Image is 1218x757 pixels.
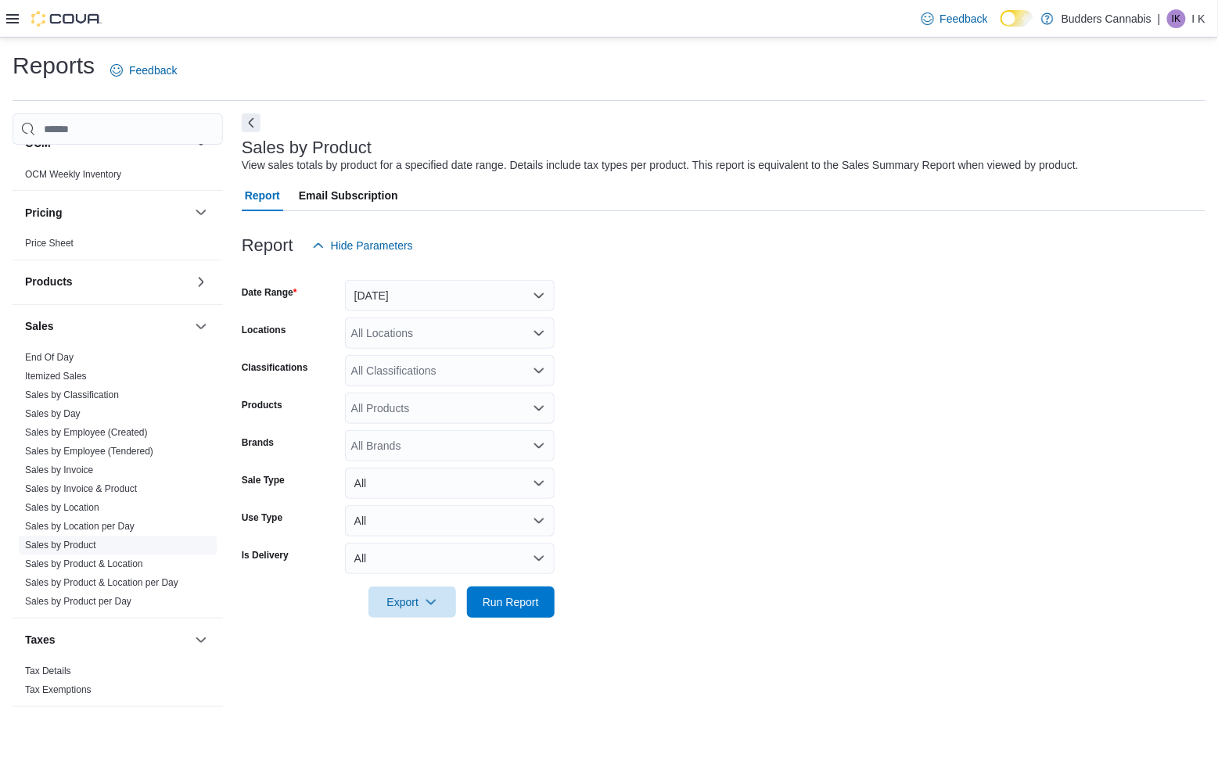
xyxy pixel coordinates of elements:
label: Products [242,399,282,411]
p: Budders Cannabis [1062,9,1152,28]
button: All [345,505,555,536]
button: Run Report [467,587,555,618]
a: Sales by Invoice [25,465,93,476]
button: Taxes [25,633,189,648]
div: Pricing [13,235,223,260]
h3: Products [25,274,73,290]
a: Sales by Location per Day [25,522,135,533]
label: Date Range [242,286,297,299]
button: Products [25,274,189,290]
a: Sales by Product & Location per Day [25,578,178,589]
a: Sales by Employee (Tendered) [25,447,153,457]
button: Open list of options [533,439,545,452]
button: All [345,468,555,499]
a: Sales by Employee (Created) [25,428,148,439]
a: Sales by Location [25,503,99,514]
h3: Sales [25,319,54,335]
h3: Sales by Product [242,138,372,157]
button: All [345,543,555,574]
span: Hide Parameters [331,238,413,253]
button: Sales [192,318,210,336]
a: Feedback [915,3,994,34]
div: View sales totals by product for a specified date range. Details include tax types per product. T... [242,157,1079,174]
span: Email Subscription [299,180,398,211]
label: Sale Type [242,474,285,486]
h3: Report [242,236,293,255]
h3: Pricing [25,205,62,221]
h1: Reports [13,50,95,81]
a: Tax Exemptions [25,685,92,696]
button: Hide Parameters [306,230,419,261]
button: Taxes [192,631,210,650]
div: OCM [13,165,223,190]
div: Taxes [13,662,223,706]
a: End Of Day [25,353,74,364]
img: Cova [31,11,102,27]
label: Use Type [242,511,282,524]
button: Open list of options [533,364,545,377]
span: Export [378,587,447,618]
span: Report [245,180,280,211]
p: | [1158,9,1161,28]
a: OCM Weekly Inventory [25,169,121,180]
button: Export [368,587,456,618]
span: IK [1172,9,1180,28]
label: Locations [242,324,286,336]
label: Is Delivery [242,549,289,561]
a: Sales by Product per Day [25,597,131,608]
button: [DATE] [345,280,555,311]
a: Itemized Sales [25,371,87,382]
button: Open list of options [533,327,545,339]
div: I K [1167,9,1186,28]
a: Sales by Product & Location [25,559,143,570]
a: Sales by Day [25,409,81,420]
p: I K [1192,9,1205,28]
h3: Taxes [25,633,56,648]
div: Sales [13,349,223,618]
a: Price Sheet [25,239,74,249]
span: Feedback [129,63,177,78]
a: Sales by Product [25,540,96,551]
button: Next [242,113,260,132]
a: Sales by Classification [25,390,119,401]
button: Pricing [25,205,189,221]
span: Run Report [483,594,539,610]
button: Sales [25,319,189,335]
span: Feedback [940,11,988,27]
a: Sales by Invoice & Product [25,484,137,495]
label: Classifications [242,361,308,374]
button: Open list of options [533,402,545,414]
label: Brands [242,436,274,449]
button: Pricing [192,203,210,222]
input: Dark Mode [1001,10,1033,27]
a: Tax Details [25,666,71,677]
a: Feedback [104,55,183,86]
button: Products [192,273,210,292]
